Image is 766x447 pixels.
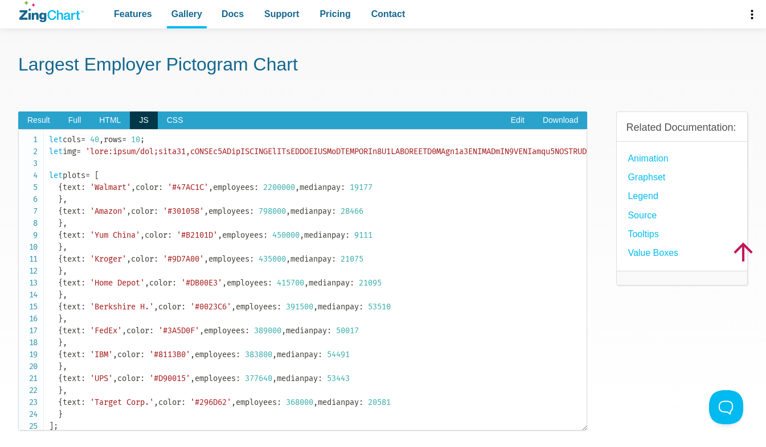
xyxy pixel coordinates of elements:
h3: Related Documentation: [626,121,738,134]
span: : [263,230,268,240]
span: : [154,254,158,264]
span: , [313,398,318,407]
span: : [341,183,345,192]
span: : [318,374,322,383]
a: Edit [502,111,534,130]
iframe: Toggle Customer Support [709,390,743,424]
span: } [58,290,63,300]
span: { [58,326,63,336]
span: 389000 [254,326,281,336]
span: : [81,254,85,264]
span: 10 [131,135,140,144]
span: , [126,254,131,264]
span: 53443 [327,374,350,383]
span: : [181,302,186,312]
span: '#DB00E3' [181,278,222,288]
span: '#8113B0' [149,350,190,359]
span: ] [49,421,54,431]
span: , [304,278,309,288]
span: : [327,326,331,336]
span: 'UPS' [90,374,113,383]
a: Tooltips [628,226,658,242]
span: : [359,302,363,312]
span: : [254,183,259,192]
span: let [49,135,63,144]
span: : [81,302,85,312]
span: 28466 [341,206,363,216]
span: = [85,171,90,180]
span: 'IBM' [90,350,113,359]
span: ; [54,421,58,431]
span: CSS [158,111,192,130]
span: , [140,230,145,240]
span: { [58,230,63,240]
span: , [218,230,222,240]
span: , [113,350,117,359]
span: 'Yum China' [90,230,140,240]
span: : [158,183,163,192]
span: : [245,326,249,336]
span: , [222,278,227,288]
span: , [63,242,67,252]
span: 368000 [286,398,313,407]
span: '#47AC1C' [167,183,208,192]
span: '#B2101D' [177,230,218,240]
span: : [350,278,354,288]
a: Value Boxes [628,245,678,260]
span: } [58,409,63,419]
span: 415700 [277,278,304,288]
span: '#0023C6' [190,302,231,312]
span: , [99,135,104,144]
span: , [154,398,158,407]
span: 19177 [350,183,372,192]
span: let [49,147,63,156]
span: } [58,338,63,347]
span: : [236,374,240,383]
a: Download [534,111,587,130]
span: , [313,302,318,312]
span: : [236,350,240,359]
span: '#296D62' [190,398,231,407]
span: '#D90015' [149,374,190,383]
span: : [81,183,85,192]
span: , [281,326,286,336]
span: ; [140,135,145,144]
span: } [58,266,63,276]
span: 435000 [259,254,286,264]
span: : [181,398,186,407]
span: { [58,302,63,312]
span: { [58,374,63,383]
span: , [272,350,277,359]
span: { [58,278,63,288]
span: 50017 [336,326,359,336]
span: : [140,350,145,359]
span: HTML [90,111,130,130]
span: : [81,206,85,216]
span: = [76,147,81,156]
span: = [122,135,126,144]
span: , [63,290,67,300]
span: } [58,218,63,228]
span: , [63,314,67,324]
span: , [63,194,67,204]
span: : [81,374,85,383]
h1: Largest Employer Pictogram Chart [18,53,748,78]
span: JS [130,111,157,130]
span: 391500 [286,302,313,312]
span: 21095 [359,278,382,288]
span: , [204,254,208,264]
span: '#301058' [163,206,204,216]
span: } [58,194,63,204]
span: , [63,218,67,228]
a: Graphset [628,169,665,185]
span: { [58,398,63,407]
span: , [272,374,277,383]
span: : [81,350,85,359]
a: Legend [628,188,658,204]
span: '#9D7A00' [163,254,204,264]
span: , [204,206,208,216]
span: , [63,386,67,395]
span: , [190,350,195,359]
span: 'Home Depot' [90,278,145,288]
span: , [113,374,117,383]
